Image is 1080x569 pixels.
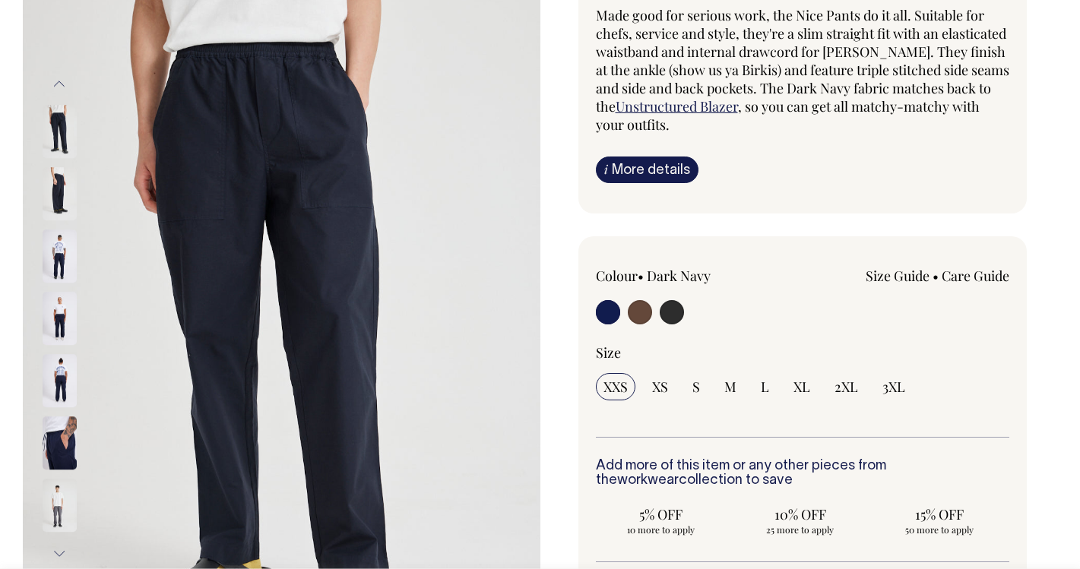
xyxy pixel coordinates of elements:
[603,378,628,396] span: XXS
[882,505,996,523] span: 15% OFF
[647,267,711,285] label: Dark Navy
[793,378,810,396] span: XL
[835,378,858,396] span: 2XL
[685,373,708,400] input: S
[882,523,996,536] span: 50 more to apply
[942,267,1009,285] a: Care Guide
[616,97,738,115] a: Unstructured Blazer
[596,97,980,134] span: , so you can get all matchy-matchy with your outfits.
[596,459,1010,489] h6: Add more of this item or any other pieces from the collection to save
[596,6,1009,115] span: Made good for serious work, the Nice Pants do it all. Suitable for chefs, service and style, they...
[596,267,762,285] div: Colour
[43,479,77,533] img: charcoal
[827,373,866,400] input: 2XL
[735,501,865,540] input: 10% OFF 25 more to apply
[43,106,77,159] img: dark-navy
[48,67,71,101] button: Previous
[652,378,668,396] span: XS
[882,378,905,396] span: 3XL
[596,501,726,540] input: 5% OFF 10 more to apply
[603,523,718,536] span: 10 more to apply
[717,373,744,400] input: M
[866,267,930,285] a: Size Guide
[645,373,676,400] input: XS
[761,378,769,396] span: L
[43,417,77,470] img: dark-navy
[743,505,857,523] span: 10% OFF
[617,474,679,487] a: workwear
[724,378,736,396] span: M
[933,267,939,285] span: •
[692,378,700,396] span: S
[604,161,608,177] span: i
[875,373,913,400] input: 3XL
[786,373,818,400] input: XL
[596,156,698,183] a: iMore details
[596,373,635,400] input: XXS
[743,523,857,536] span: 25 more to apply
[596,343,1010,362] div: Size
[43,292,77,346] img: dark-navy
[43,230,77,283] img: dark-navy
[874,501,1004,540] input: 15% OFF 50 more to apply
[43,355,77,408] img: dark-navy
[43,168,77,221] img: dark-navy
[603,505,718,523] span: 5% OFF
[638,267,644,285] span: •
[753,373,777,400] input: L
